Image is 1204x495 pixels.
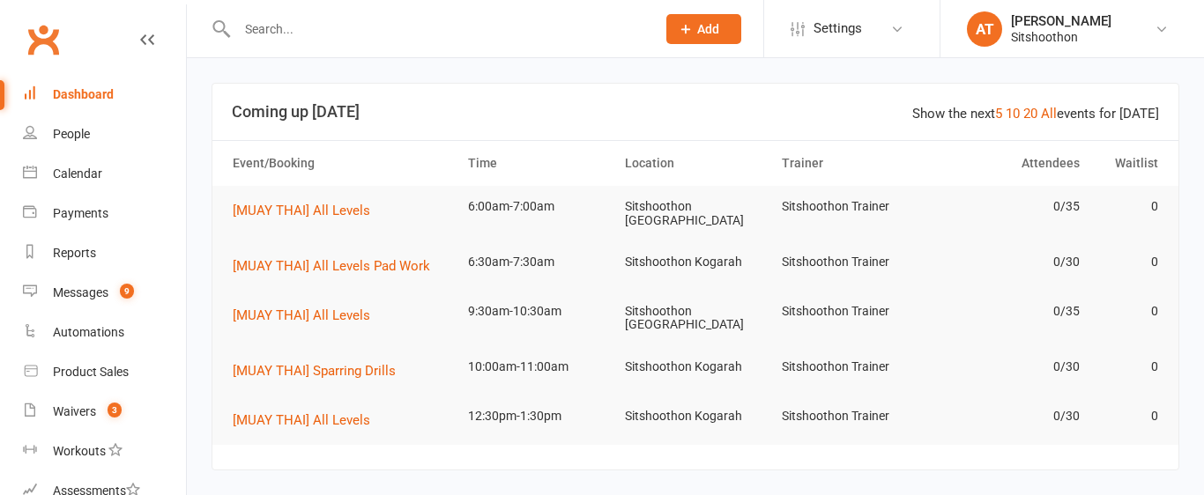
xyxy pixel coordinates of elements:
[460,395,617,437] td: 12:30pm-1:30pm
[774,186,931,227] td: Sitshoothon Trainer
[931,241,1088,283] td: 0/30
[1088,186,1166,227] td: 0
[967,11,1002,47] div: AT
[23,432,186,471] a: Workouts
[1011,13,1111,29] div: [PERSON_NAME]
[995,106,1002,122] a: 5
[931,346,1088,388] td: 0/30
[666,14,741,44] button: Add
[23,154,186,194] a: Calendar
[23,352,186,392] a: Product Sales
[53,404,96,418] div: Waivers
[108,403,122,417] span: 3
[931,395,1088,437] td: 0/30
[617,241,774,283] td: Sitshoothon Kogarah
[460,241,617,283] td: 6:30am-7:30am
[233,363,396,379] span: [MUAY THAI] Sparring Drills
[617,141,774,186] th: Location
[233,410,383,431] button: [MUAY THAI] All Levels
[233,255,442,277] button: [MUAY THAI] All Levels Pad Work
[23,75,186,115] a: Dashboard
[53,127,90,141] div: People
[23,313,186,352] a: Automations
[233,412,370,428] span: [MUAY THAI] All Levels
[1023,106,1037,122] a: 20
[617,186,774,241] td: Sitshoothon [GEOGRAPHIC_DATA]
[931,141,1088,186] th: Attendees
[53,166,102,181] div: Calendar
[233,203,370,218] span: [MUAY THAI] All Levels
[617,395,774,437] td: Sitshoothon Kogarah
[1041,106,1057,122] a: All
[232,17,643,41] input: Search...
[1088,141,1166,186] th: Waitlist
[697,22,719,36] span: Add
[1088,346,1166,388] td: 0
[232,103,1159,121] h3: Coming up [DATE]
[774,346,931,388] td: Sitshoothon Trainer
[53,87,114,101] div: Dashboard
[912,103,1159,124] div: Show the next events for [DATE]
[814,9,862,48] span: Settings
[225,141,460,186] th: Event/Booking
[931,291,1088,332] td: 0/35
[53,325,124,339] div: Automations
[23,392,186,432] a: Waivers 3
[1006,106,1020,122] a: 10
[460,141,617,186] th: Time
[1088,241,1166,283] td: 0
[460,291,617,332] td: 9:30am-10:30am
[774,395,931,437] td: Sitshoothon Trainer
[53,365,129,379] div: Product Sales
[233,200,383,221] button: [MUAY THAI] All Levels
[233,360,408,381] button: [MUAY THAI] Sparring Drills
[460,186,617,227] td: 6:00am-7:00am
[460,346,617,388] td: 10:00am-11:00am
[53,246,96,260] div: Reports
[23,115,186,154] a: People
[53,285,108,299] div: Messages
[1088,291,1166,332] td: 0
[1011,29,1111,45] div: Sitshoothon
[233,258,430,274] span: [MUAY THAI] All Levels Pad Work
[53,444,106,458] div: Workouts
[23,194,186,233] a: Payments
[774,241,931,283] td: Sitshoothon Trainer
[774,291,931,332] td: Sitshoothon Trainer
[53,206,108,220] div: Payments
[774,141,931,186] th: Trainer
[233,307,370,323] span: [MUAY THAI] All Levels
[23,233,186,273] a: Reports
[1088,395,1166,437] td: 0
[23,273,186,313] a: Messages 9
[617,291,774,346] td: Sitshoothon [GEOGRAPHIC_DATA]
[120,284,134,299] span: 9
[233,305,383,326] button: [MUAY THAI] All Levels
[931,186,1088,227] td: 0/35
[617,346,774,388] td: Sitshoothon Kogarah
[21,18,65,62] a: Clubworx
